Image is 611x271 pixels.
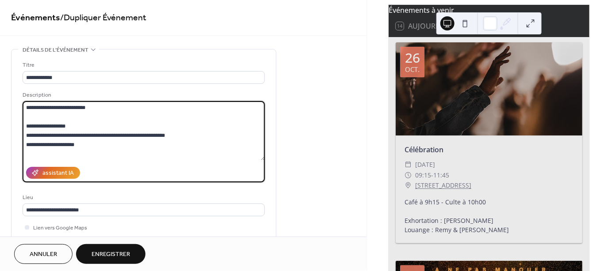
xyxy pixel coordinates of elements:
span: / Dupliquer Événement [60,10,146,27]
span: [DATE] [415,159,435,170]
div: ​ [405,180,412,191]
button: Enregistrer [76,244,145,264]
div: ​ [405,159,412,170]
a: [STREET_ADDRESS] [415,180,471,191]
span: 09:15 [415,170,431,181]
span: Annuler [30,250,57,260]
div: Lieu [23,193,263,202]
button: assistant IA [26,167,80,179]
span: 11:45 [433,170,449,181]
div: Café à 9h15 - Culte à 10h00 Exhortation : [PERSON_NAME] Louange : Remy & [PERSON_NAME] [396,197,582,234]
a: Événements [11,10,60,27]
div: 26 [405,51,420,64]
div: ​ [405,170,412,181]
div: Célébration [396,144,582,155]
span: Lien vers Google Maps [33,224,87,233]
span: Enregistrer [92,250,130,260]
button: Annuler [14,244,73,264]
div: assistant IA [42,169,74,178]
span: Détails de l’événement [23,45,88,55]
span: - [431,170,433,181]
div: Description [23,90,263,100]
div: Titre [23,60,263,70]
div: oct. [405,66,420,73]
div: Événements à venir [389,5,589,15]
